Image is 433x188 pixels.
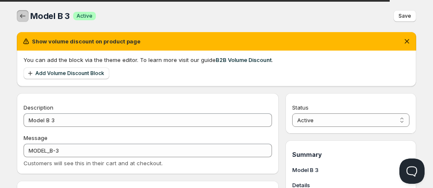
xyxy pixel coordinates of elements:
[24,160,163,167] span: Customers will see this in their cart and at checkout.
[77,13,92,19] span: Active
[24,104,53,111] span: Description
[35,70,104,77] span: Add Volume Discount Block
[292,150,409,159] h1: Summary
[399,158,425,184] iframe: Help Scout Beacon - Open
[292,166,409,174] h3: Model B 3
[393,10,416,22] button: Save
[24,134,48,141] span: Message
[216,56,272,63] a: B2B Volume Discount
[401,35,413,47] button: Dismiss notification
[292,104,309,111] span: Status
[399,13,411,19] span: Save
[32,37,140,46] h2: Show volume discount on product page
[24,56,409,64] div: You can add the block via the theme editor. To learn more visit our guide .
[30,11,70,21] span: Model B 3
[24,67,109,79] a: Add Volume Discount Block
[24,113,272,127] input: Private internal description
